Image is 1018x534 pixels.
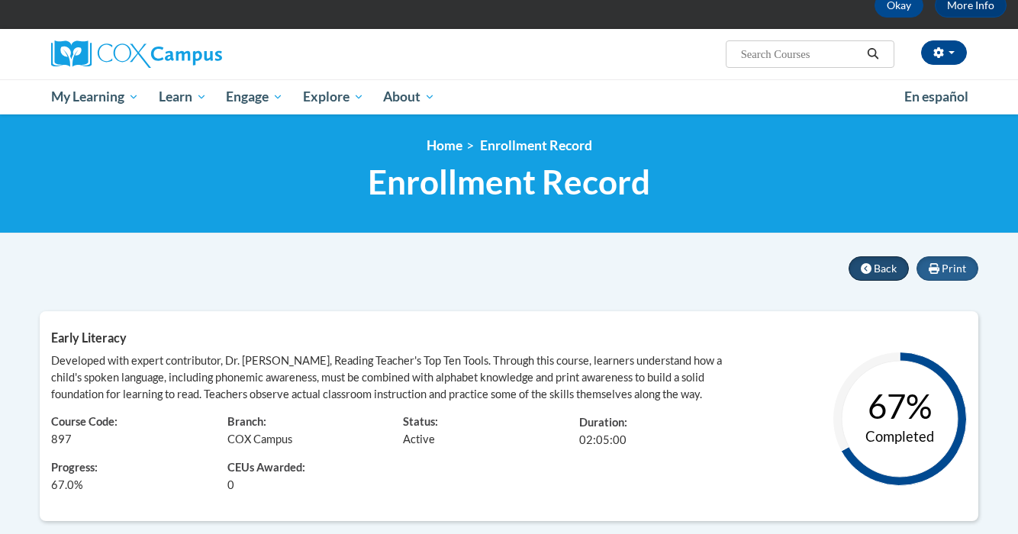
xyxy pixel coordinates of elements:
span: Enrollment Record [368,162,650,202]
span: About [383,88,435,106]
span: 0 [227,477,234,494]
span: Enrollment Record [480,137,592,153]
a: En español [894,81,978,113]
img: Cox Campus [51,40,222,68]
span: 02:05:00 [579,433,627,446]
a: Home [427,137,462,153]
span: Status: [403,415,438,428]
span: Developed with expert contributor, Dr. [PERSON_NAME], Reading Teacher's Top Ten Tools. Through th... [51,354,722,400]
a: Explore [293,79,374,114]
span: Engage [226,88,283,106]
span: My Learning [51,88,139,106]
input: Search Courses [739,45,862,63]
span: Back [874,262,897,275]
span: En español [904,88,968,105]
span: Duration: [579,416,627,429]
button: Account Settings [921,40,967,65]
a: Learn [149,79,217,114]
span: 897 [51,433,72,446]
span: Active [403,433,435,446]
a: Cox Campus [51,40,341,68]
span: Early Literacy [51,330,127,345]
text: Completed [865,428,934,445]
span: Explore [303,88,364,106]
span: COX Campus [227,433,292,446]
span: Branch: [227,415,266,428]
button: Search [862,45,884,63]
button: Back [849,256,909,281]
span: Course Code: [51,415,118,428]
text: 67% [868,386,932,426]
span: Learn [159,88,207,106]
div: Main menu [28,79,990,114]
a: Engage [216,79,293,114]
button: Print [917,256,978,281]
span: 67.0 [51,478,74,491]
a: About [374,79,446,114]
span: % [51,477,83,494]
span: Progress: [51,461,98,474]
span: CEUs Awarded: [227,460,381,477]
a: My Learning [41,79,149,114]
span: Print [942,262,966,275]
